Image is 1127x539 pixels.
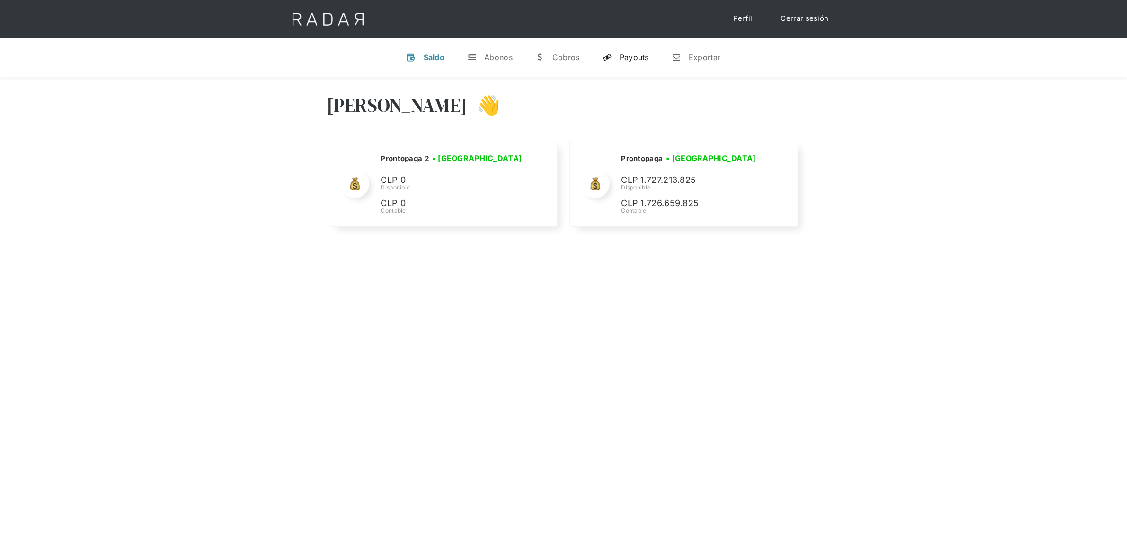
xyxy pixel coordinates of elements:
p: CLP 0 [381,173,523,187]
p: CLP 0 [381,197,523,210]
div: Cobros [552,53,580,62]
div: y [603,53,612,62]
h2: Prontopaga [621,154,663,163]
a: Perfil [724,9,762,28]
h3: • [GEOGRAPHIC_DATA] [432,153,522,164]
div: Payouts [620,53,649,62]
h2: Prontopaga 2 [381,154,429,163]
div: Contable [621,207,763,215]
div: Disponible [381,183,525,192]
div: Contable [381,207,525,215]
div: Disponible [621,183,763,192]
div: Exportar [689,53,720,62]
h3: • [GEOGRAPHIC_DATA] [666,153,756,164]
div: n [672,53,681,62]
div: t [467,53,477,62]
div: w [535,53,545,62]
p: CLP 1.727.213.825 [621,173,763,187]
div: Saldo [424,53,445,62]
div: Abonos [484,53,513,62]
p: CLP 1.726.659.825 [621,197,763,210]
div: v [407,53,416,62]
h3: [PERSON_NAME] [327,93,468,117]
a: Cerrar sesión [772,9,838,28]
h3: 👋 [467,93,500,117]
